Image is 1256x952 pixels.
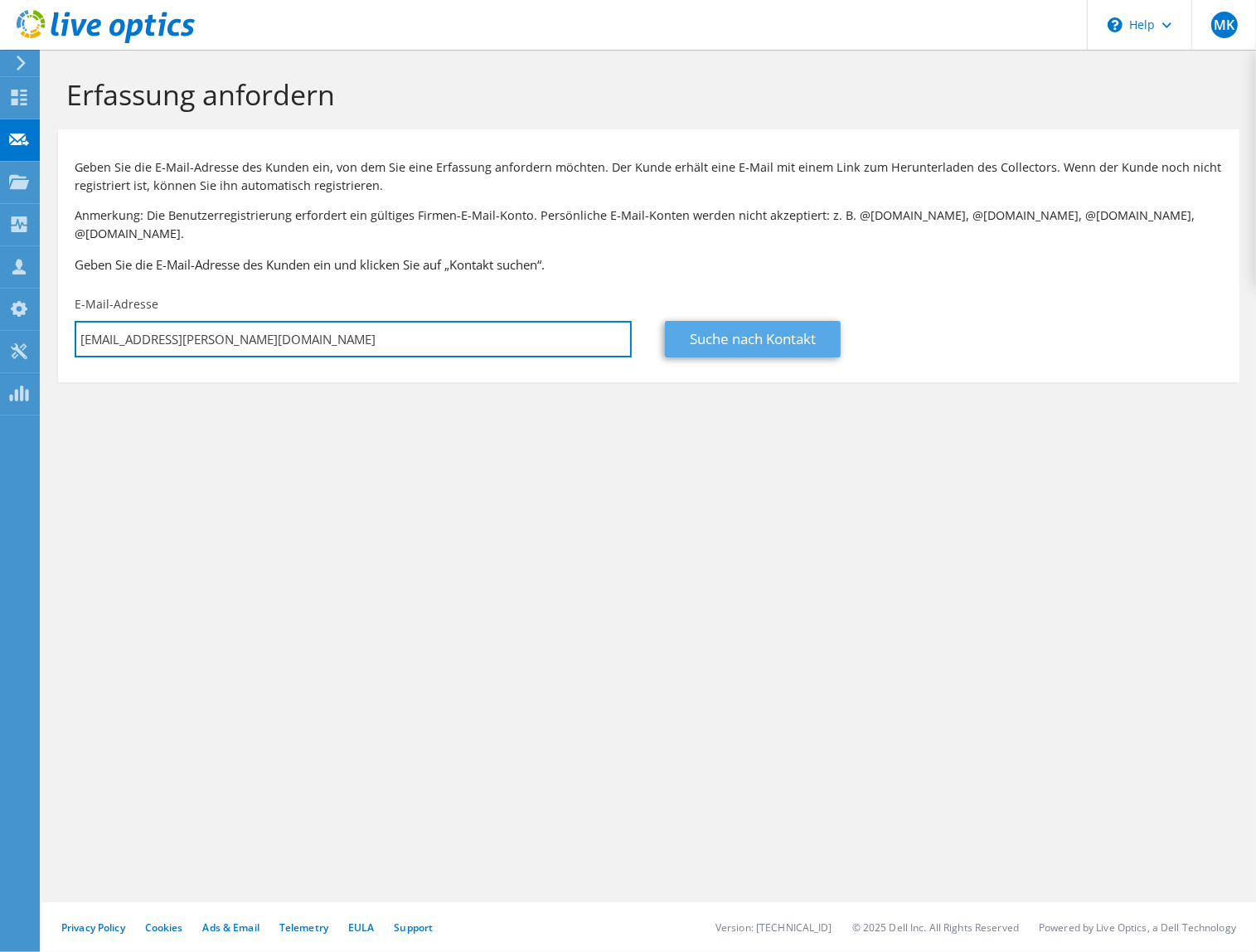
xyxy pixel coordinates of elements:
p: Geben Sie die E-Mail-Adresse des Kunden ein, von dem Sie eine Erfassung anfordern möchten. Der Ku... [75,158,1223,195]
li: © 2025 Dell Inc. All Rights Reserved [852,920,1019,935]
a: EULA [348,920,374,935]
span: MK [1211,12,1238,38]
a: Privacy Policy [61,920,125,935]
p: Anmerkung: Die Benutzerregistrierung erfordert ein gültiges Firmen-E-Mail-Konto. Persönliche E-Ma... [75,206,1223,243]
a: Suche nach Kontakt [665,321,841,357]
label: E-Mail-Adresse [75,296,158,313]
a: Cookies [145,920,183,935]
li: Version: [TECHNICAL_ID] [715,920,832,935]
a: Telemetry [279,920,328,935]
h1: Erfassung anfordern [66,77,1223,112]
a: Ads & Email [203,920,259,935]
li: Powered by Live Optics, a Dell Technology [1039,920,1236,935]
a: Support [394,920,433,935]
svg: \n [1108,17,1123,32]
h3: Geben Sie die E-Mail-Adresse des Kunden ein und klicken Sie auf „Kontakt suchen“. [75,255,1223,274]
